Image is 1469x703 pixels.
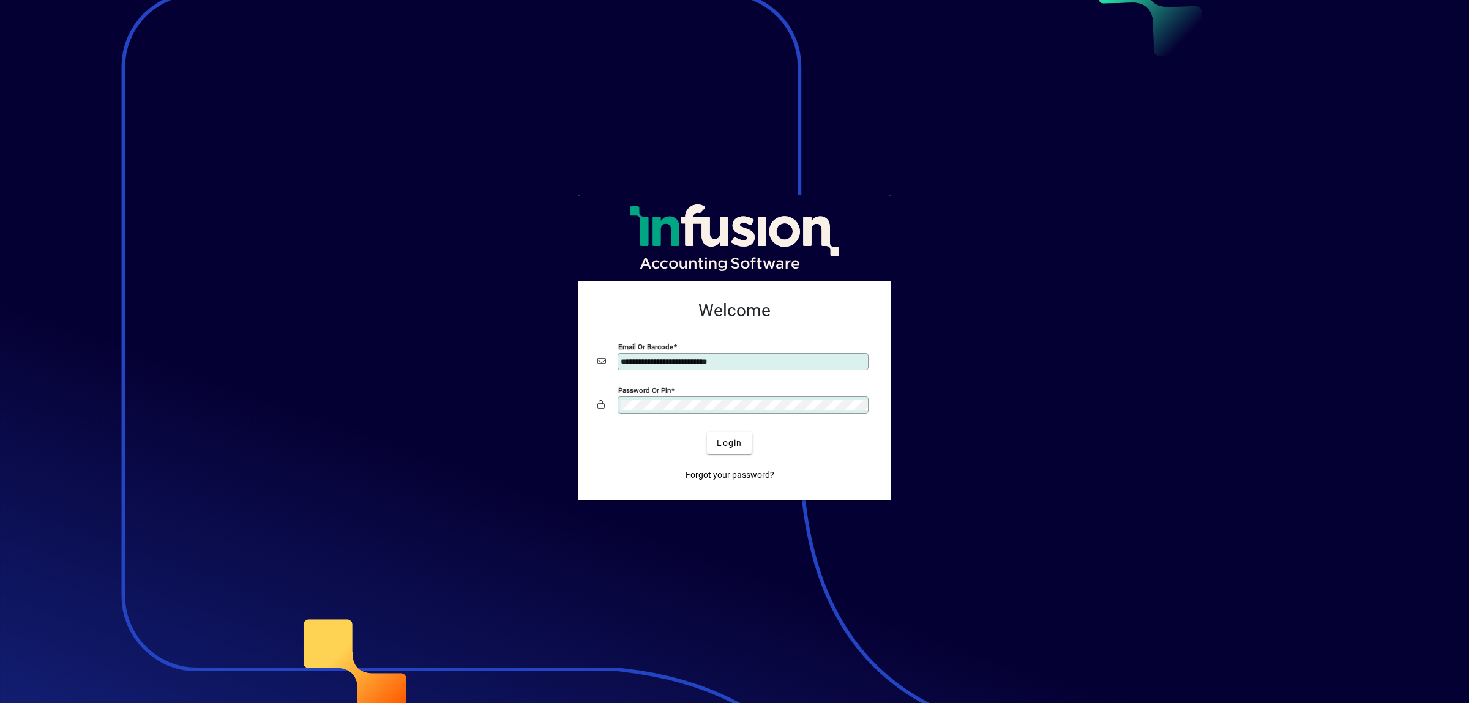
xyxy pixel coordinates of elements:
[686,469,774,482] span: Forgot your password?
[717,437,742,450] span: Login
[618,343,673,351] mat-label: Email or Barcode
[707,432,752,454] button: Login
[618,386,671,395] mat-label: Password or Pin
[597,300,872,321] h2: Welcome
[681,464,779,486] a: Forgot your password?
